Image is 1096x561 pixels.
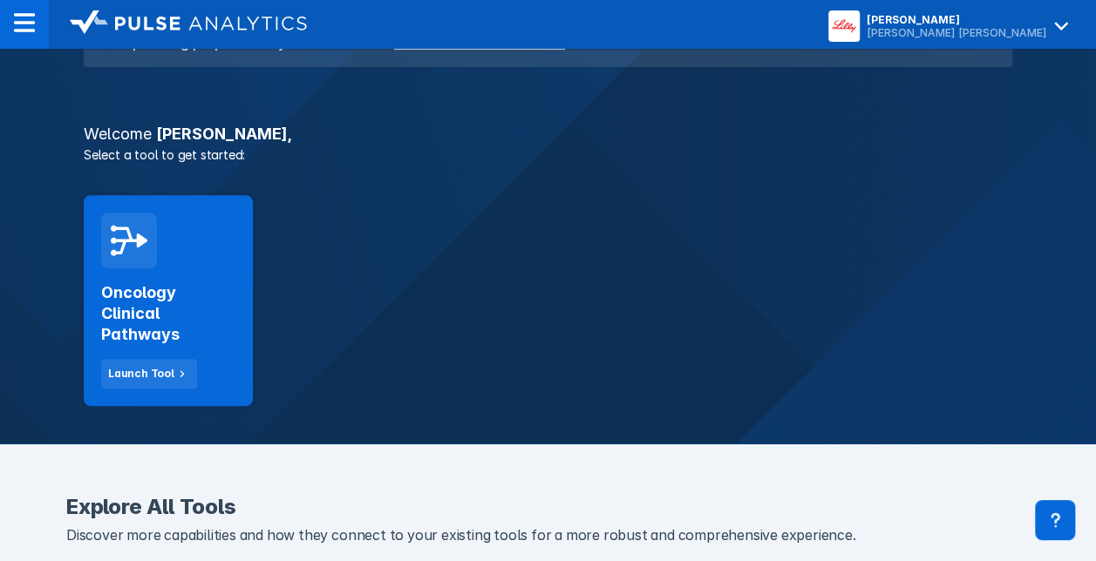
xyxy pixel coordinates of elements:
button: Launch Tool [101,359,197,389]
img: logo [70,10,307,35]
p: Select a tool to get started: [73,145,1023,164]
a: Oncology Clinical PathwaysLaunch Tool [84,195,253,406]
div: [PERSON_NAME] [PERSON_NAME] [867,26,1047,39]
img: menu button [832,14,856,38]
div: [PERSON_NAME] [867,13,1047,26]
h2: Explore All Tools [66,497,1030,517]
h2: Oncology Clinical Pathways [101,282,235,345]
img: menu--horizontal.svg [14,12,35,33]
a: logo [49,10,307,38]
p: Discover more capabilities and how they connect to your existing tools for a more robust and comp... [66,524,1030,547]
div: Launch Tool [108,366,174,382]
div: Contact Support [1035,500,1075,540]
span: Welcome [84,125,152,143]
h3: [PERSON_NAME] , [73,126,1023,142]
